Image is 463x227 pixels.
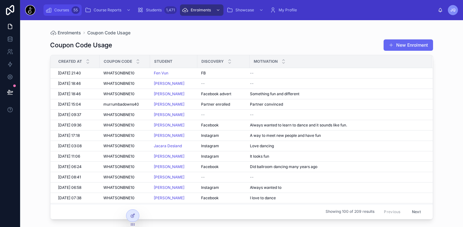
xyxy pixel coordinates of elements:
[103,164,135,169] span: WHATSONBNE10
[154,143,182,148] a: Jacara Desland
[154,175,184,180] span: [PERSON_NAME]
[103,195,135,201] span: WHATSONBNE10
[58,123,81,128] span: [DATE] 09:36
[154,81,184,86] a: [PERSON_NAME]
[250,81,425,86] a: --
[250,143,425,148] a: Love dancing
[103,154,135,159] span: WHATSONBNE10
[58,91,81,96] span: [DATE] 18:46
[103,133,146,138] a: WHATSONBNE10
[87,30,130,36] span: Coupon Code Usage
[164,6,177,14] div: 1,471
[58,30,81,36] span: Enrolments
[154,91,184,96] a: [PERSON_NAME]
[54,8,69,13] span: Courses
[154,81,194,86] a: [PERSON_NAME]
[250,133,321,138] span: A way to meet new people and have fun
[25,5,35,15] img: App logo
[250,195,425,201] a: I love to dance
[250,102,283,107] span: Partner convinced
[103,102,146,107] a: murrumbadowns40
[250,71,254,76] span: --
[154,71,168,76] span: Fen Vun
[201,112,205,117] span: --
[58,185,81,190] span: [DATE] 06:58
[58,112,96,117] a: [DATE] 09:37
[103,164,146,169] a: WHATSONBNE10
[201,71,206,76] span: FB
[250,102,425,107] a: Partner convinced
[154,123,194,128] a: [PERSON_NAME]
[103,81,135,86] span: WHATSONBNE10
[154,133,184,138] a: [PERSON_NAME]
[154,123,184,128] a: [PERSON_NAME]
[154,112,194,117] a: [PERSON_NAME]
[146,8,162,13] span: Students
[50,41,112,49] h1: Coupon Code Usage
[201,102,246,107] a: Partner enrolled
[201,195,246,201] a: Facebook
[58,164,96,169] a: [DATE] 06:24
[43,4,82,16] a: Courses55
[201,175,246,180] a: --
[250,175,425,180] a: --
[154,154,194,159] a: [PERSON_NAME]
[154,133,194,138] a: [PERSON_NAME]
[40,3,438,17] div: scrollable content
[58,112,81,117] span: [DATE] 09:37
[103,112,146,117] a: WHATSONBNE10
[58,81,81,86] span: [DATE] 18:46
[103,123,146,128] a: WHATSONBNE10
[250,154,425,159] a: It looks fun
[103,154,146,159] a: WHATSONBNE10
[154,112,184,117] span: [PERSON_NAME]
[103,102,139,107] span: murrumbadowns40
[250,123,347,128] span: Always wanted to learn to dance and it sounds like fun.
[58,175,81,180] span: [DATE] 08:41
[58,102,81,107] span: [DATE] 15:04
[250,185,281,190] span: Always wanted to
[450,8,455,13] span: JQ
[201,154,246,159] a: Instagram
[58,133,80,138] span: [DATE] 17:18
[58,59,82,64] span: Created at
[326,209,374,214] span: Showing 100 of 209 results
[250,195,276,201] span: I love to dance
[154,185,184,190] span: [PERSON_NAME]
[250,81,254,86] span: --
[201,164,246,169] a: Facebook
[103,185,135,190] span: WHATSONBNE10
[154,175,194,180] a: [PERSON_NAME]
[250,91,299,96] span: Something fun and different
[250,154,269,159] span: It looks fun
[103,175,146,180] a: WHATSONBNE10
[50,30,81,36] a: Enrolments
[58,185,96,190] a: [DATE] 06:58
[103,91,135,96] span: WHATSONBNE10
[58,143,82,148] span: [DATE] 03:08
[103,143,146,148] a: WHATSONBNE10
[154,185,194,190] a: [PERSON_NAME]
[201,195,219,201] span: Facebook
[201,143,219,148] span: Instagram
[201,185,219,190] span: Instagram
[225,4,267,16] a: Showcase
[58,91,96,96] a: [DATE] 18:46
[268,4,301,16] a: My Profile
[201,154,219,159] span: Instagram
[104,59,132,64] span: Coupon Code
[201,71,246,76] a: FB
[154,164,194,169] a: [PERSON_NAME]
[235,8,254,13] span: Showcase
[250,133,425,138] a: A way to meet new people and have fun
[201,112,246,117] a: --
[201,81,205,86] span: --
[154,91,194,96] a: [PERSON_NAME]
[250,185,425,190] a: Always wanted to
[58,133,96,138] a: [DATE] 17:18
